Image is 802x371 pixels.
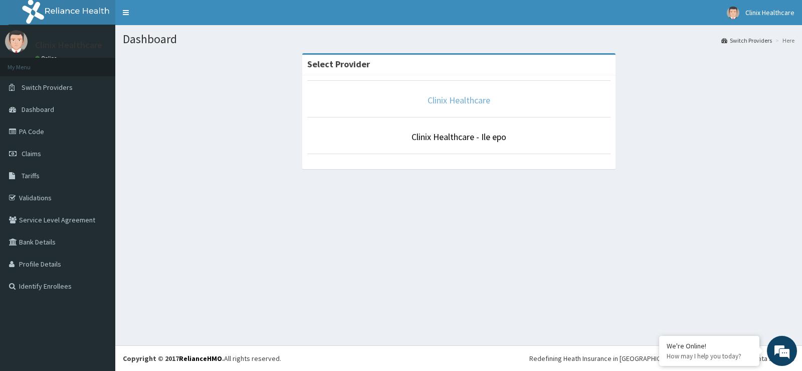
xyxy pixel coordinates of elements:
[745,8,794,17] span: Clinix Healthcare
[35,41,102,50] p: Clinix Healthcare
[773,36,794,45] li: Here
[22,105,54,114] span: Dashboard
[727,7,739,19] img: User Image
[22,171,40,180] span: Tariffs
[428,94,490,106] a: Clinix Healthcare
[22,149,41,158] span: Claims
[5,30,28,53] img: User Image
[52,56,168,69] div: Chat with us now
[667,341,752,350] div: We're Online!
[115,345,802,371] footer: All rights reserved.
[123,354,224,363] strong: Copyright © 2017 .
[721,36,772,45] a: Switch Providers
[307,58,370,70] strong: Select Provider
[58,117,138,219] span: We're online!
[667,352,752,360] p: How may I help you today?
[412,131,506,143] a: Clinix Healthcare - Ile epo
[529,353,794,363] div: Redefining Heath Insurance in [GEOGRAPHIC_DATA] using Telemedicine and Data Science!
[35,55,59,62] a: Online
[19,50,41,75] img: d_794563401_company_1708531726252_794563401
[22,83,73,92] span: Switch Providers
[5,257,191,292] textarea: Type your message and hit 'Enter'
[179,354,222,363] a: RelianceHMO
[164,5,188,29] div: Minimize live chat window
[123,33,794,46] h1: Dashboard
